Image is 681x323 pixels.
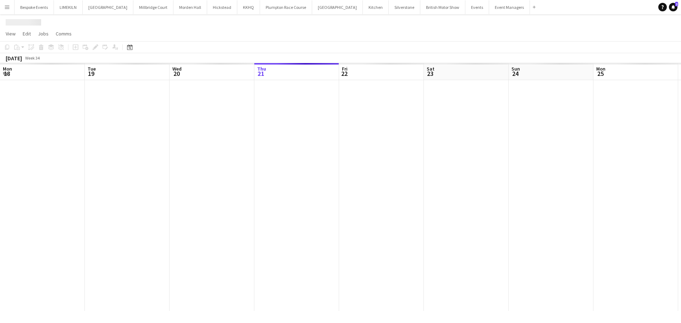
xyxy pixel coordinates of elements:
span: View [6,30,16,37]
span: Week 34 [23,55,41,61]
button: Silverstone [389,0,420,14]
span: 25 [595,69,605,78]
span: Fri [342,66,348,72]
button: [GEOGRAPHIC_DATA] [312,0,363,14]
button: Plumpton Race Course [260,0,312,14]
span: Wed [172,66,182,72]
span: Mon [3,66,12,72]
button: Bespoke Events [15,0,54,14]
span: Mon [596,66,605,72]
span: Sat [427,66,434,72]
span: 24 [510,69,520,78]
span: 20 [171,69,182,78]
button: KKHQ [237,0,260,14]
a: 2 [669,3,677,11]
button: Event Managers [489,0,530,14]
span: 22 [341,69,348,78]
button: Morden Hall [173,0,207,14]
span: 18 [2,69,12,78]
span: 23 [426,69,434,78]
button: Millbridge Court [133,0,173,14]
span: Tue [88,66,96,72]
button: [GEOGRAPHIC_DATA] [83,0,133,14]
div: [DATE] [6,55,22,62]
span: Thu [257,66,266,72]
button: Hickstead [207,0,237,14]
button: LIMEKILN [54,0,83,14]
a: Jobs [35,29,51,38]
button: British Motor Show [420,0,465,14]
span: Comms [56,30,72,37]
a: View [3,29,18,38]
span: 19 [87,69,96,78]
button: Kitchen [363,0,389,14]
span: Sun [511,66,520,72]
span: Jobs [38,30,49,37]
a: Comms [53,29,74,38]
span: 21 [256,69,266,78]
span: 2 [675,2,678,6]
a: Edit [20,29,34,38]
button: Events [465,0,489,14]
span: Edit [23,30,31,37]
